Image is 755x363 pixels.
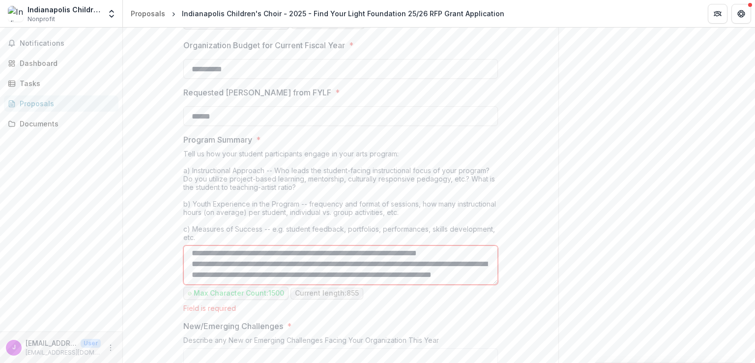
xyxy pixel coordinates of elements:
[131,8,165,19] div: Proposals
[183,39,345,51] p: Organization Budget for Current Fiscal Year
[127,6,169,21] a: Proposals
[708,4,727,24] button: Partners
[183,150,498,245] div: Tell us how your student participants engage in your arts program: a) Instructional Approach -- W...
[20,58,111,68] div: Dashboard
[194,289,284,298] p: Max Character Count: 1500
[20,39,115,48] span: Notifications
[183,87,331,98] p: Requested [PERSON_NAME] from FYLF
[4,55,118,71] a: Dashboard
[20,78,111,89] div: Tasks
[81,339,101,348] p: User
[4,116,118,132] a: Documents
[105,342,116,354] button: More
[20,119,111,129] div: Documents
[183,134,252,146] p: Program Summary
[127,6,508,21] nav: breadcrumb
[295,289,359,298] p: Current length: 855
[105,4,118,24] button: Open entity switcher
[28,4,101,15] div: Indianapolis Children's Choir
[4,35,118,51] button: Notifications
[12,344,16,351] div: jbrown@icchoir.org
[183,320,283,332] p: New/Emerging Challenges
[28,15,55,24] span: Nonprofit
[4,95,118,112] a: Proposals
[8,6,24,22] img: Indianapolis Children's Choir
[182,8,504,19] div: Indianapolis Children's Choir - 2025 - Find Your Light Foundation 25/26 RFP Grant Application
[20,98,111,109] div: Proposals
[183,336,498,348] div: Describe any New or Emerging Challenges Facing Your Organization This Year
[26,338,77,348] p: [EMAIL_ADDRESS][DOMAIN_NAME]
[26,348,101,357] p: [EMAIL_ADDRESS][DOMAIN_NAME]
[4,75,118,91] a: Tasks
[183,304,498,312] div: Field is required
[731,4,751,24] button: Get Help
